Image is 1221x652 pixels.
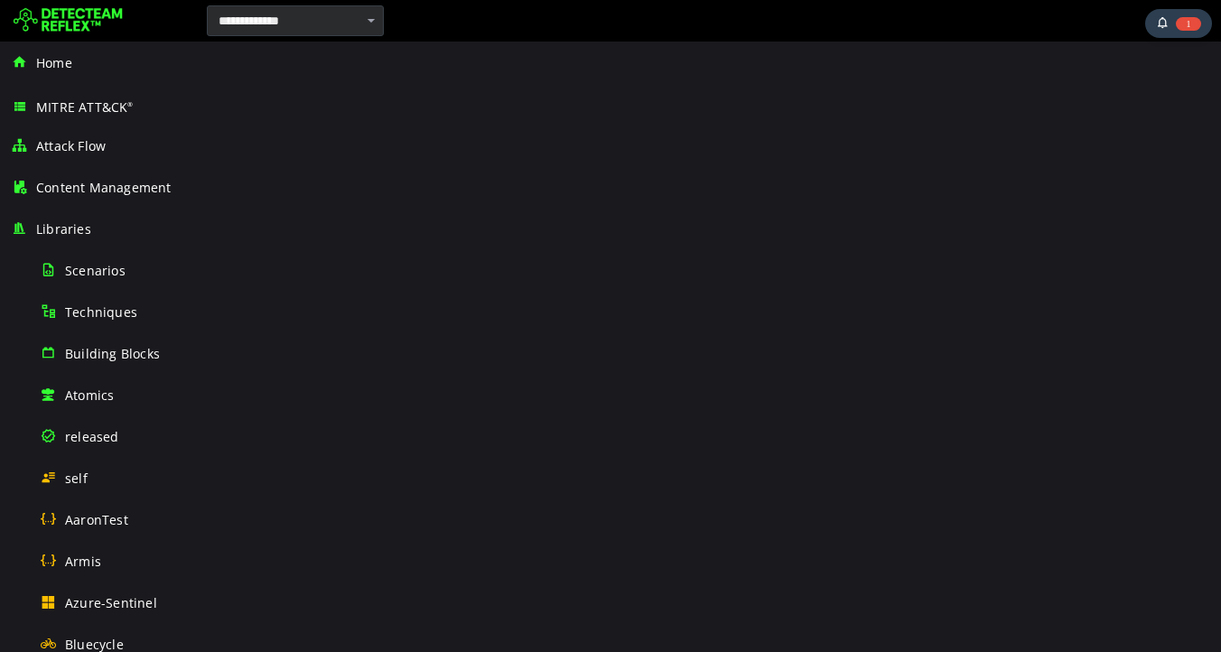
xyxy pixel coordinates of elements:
span: Content Management [36,179,172,196]
sup: ® [127,100,133,108]
span: AaronTest [65,511,128,528]
img: Detecteam logo [14,6,123,35]
span: Azure-Sentinel [65,594,157,611]
span: self [65,470,88,487]
span: Armis [65,553,101,570]
span: Home [36,54,72,71]
span: Techniques [65,303,137,321]
span: Attack Flow [36,137,106,154]
span: MITRE ATT&CK [36,98,134,116]
span: Building Blocks [65,345,160,362]
div: Task Notifications [1145,9,1212,38]
span: Libraries [36,220,91,238]
span: 1 [1176,17,1201,31]
span: released [65,428,119,445]
span: Atomics [65,387,114,404]
span: Scenarios [65,262,126,279]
